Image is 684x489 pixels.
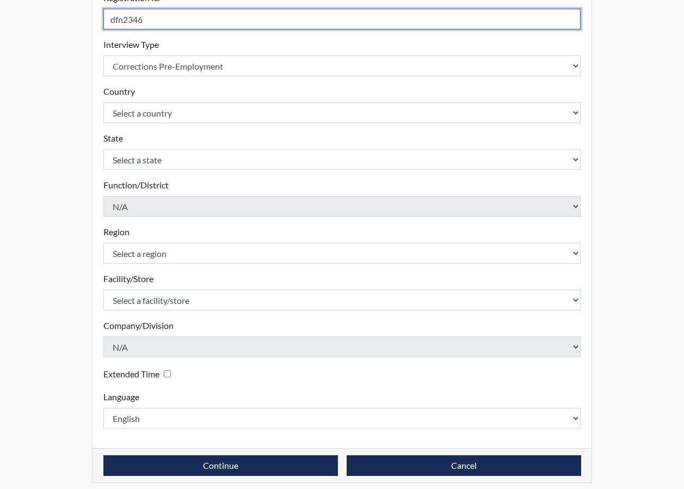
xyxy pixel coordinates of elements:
input: Insert a Registration ID, which needs to be a unique alphanumeric value for each interviewee [103,9,581,29]
label: Facility/Store [103,272,153,285]
label: State [103,132,123,145]
button: Continue [103,455,338,476]
label: Language [103,390,139,404]
button: Cancel [347,455,581,476]
label: Company/Division [103,319,174,332]
label: Country [103,85,135,98]
label: Extended Time [103,368,159,381]
label: Interview Type [103,38,159,51]
div: Checking this box will provide the interviewee with an accomodation of extra time to answer each ... [103,366,175,382]
label: Function/District [103,179,169,192]
label: Region [103,225,130,239]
